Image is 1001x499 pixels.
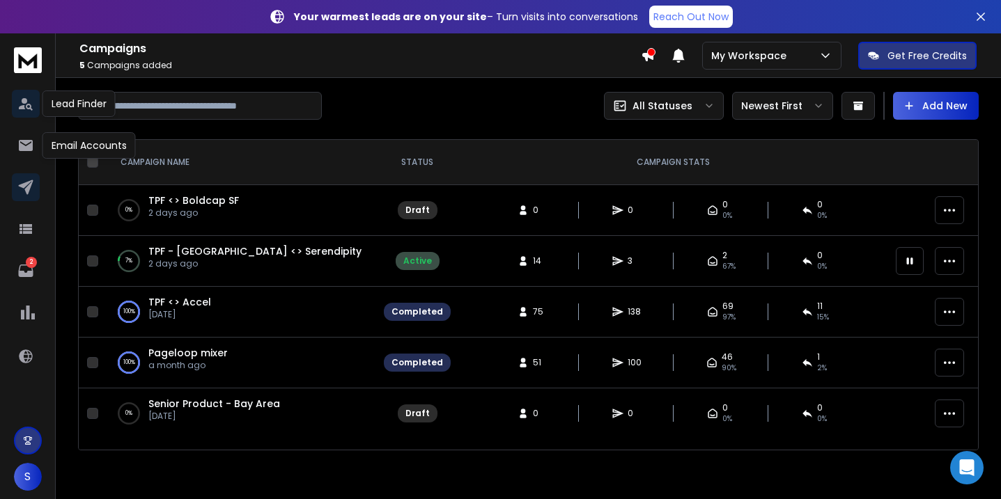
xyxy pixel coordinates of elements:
[722,351,733,363] span: 46
[42,132,136,159] div: Email Accounts
[722,210,732,221] span: 0%
[817,312,829,323] span: 15 %
[653,10,729,24] p: Reach Out Now
[711,49,792,63] p: My Workspace
[722,250,727,261] span: 2
[628,357,642,368] span: 100
[817,351,820,363] span: 1
[950,451,984,484] div: Open Intercom Messenger
[533,255,547,267] span: 14
[817,199,823,210] span: 0
[649,6,733,28] a: Reach Out Now
[123,356,135,370] p: 100 %
[148,244,362,258] a: TPF - [GEOGRAPHIC_DATA] <> Serendipity
[123,305,135,319] p: 100 %
[148,411,280,422] p: [DATE]
[722,363,736,374] span: 90 %
[628,408,642,419] span: 0
[858,42,977,70] button: Get Free Credits
[391,306,443,317] div: Completed
[104,185,375,236] td: 0%TPF <> Boldcap SF2 days ago
[125,406,132,420] p: 0 %
[104,388,375,439] td: 0%Senior Product - Bay Area[DATE]
[12,257,40,285] a: 2
[628,255,642,267] span: 3
[817,250,823,261] span: 0
[14,463,42,491] button: S
[633,99,692,113] p: All Statuses
[148,295,211,309] a: TPF <> Accel
[148,207,239,219] p: 2 days ago
[125,203,132,217] p: 0 %
[887,49,967,63] p: Get Free Credits
[104,236,375,287] td: 7%TPF - [GEOGRAPHIC_DATA] <> Serendipity2 days ago
[722,301,734,312] span: 69
[459,140,887,185] th: CAMPAIGN STATS
[893,92,979,120] button: Add New
[722,413,732,425] span: 0%
[79,60,641,71] p: Campaigns added
[403,255,432,267] div: Active
[148,397,280,411] a: Senior Product - Bay Area
[375,140,459,185] th: STATUS
[817,261,827,272] span: 0 %
[148,258,362,269] p: 2 days ago
[391,357,443,368] div: Completed
[294,10,638,24] p: – Turn visits into conversations
[628,205,642,216] span: 0
[533,306,547,317] span: 75
[148,346,228,360] a: Pageloop mixer
[26,257,37,268] p: 2
[817,402,823,413] span: 0
[14,47,42,73] img: logo
[125,254,132,268] p: 7 %
[817,301,823,312] span: 11
[533,205,547,216] span: 0
[79,59,85,71] span: 5
[104,287,375,338] td: 100%TPF <> Accel[DATE]
[533,357,547,368] span: 51
[533,408,547,419] span: 0
[817,210,827,221] span: 0%
[148,193,239,207] a: TPF <> Boldcap SF
[628,306,642,317] span: 138
[722,261,736,272] span: 67 %
[722,312,736,323] span: 97 %
[294,10,487,24] strong: Your warmest leads are on your site
[148,360,228,371] p: a month ago
[104,140,375,185] th: CAMPAIGN NAME
[148,309,211,320] p: [DATE]
[42,90,116,117] div: Lead Finder
[732,92,833,120] button: Newest First
[817,363,827,374] span: 2 %
[722,199,728,210] span: 0
[79,40,641,57] h1: Campaigns
[405,205,430,216] div: Draft
[817,413,827,425] span: 0%
[722,402,728,413] span: 0
[104,338,375,388] td: 100%Pageloop mixera month ago
[405,408,430,419] div: Draft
